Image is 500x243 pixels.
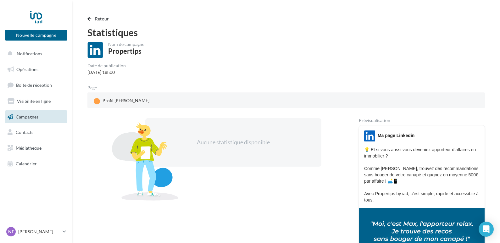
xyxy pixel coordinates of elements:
[16,161,37,166] span: Calendrier
[16,145,42,151] span: Médiathèque
[18,229,60,235] p: [PERSON_NAME]
[4,110,69,124] a: Campagnes
[87,64,126,68] div: Date de publication
[17,98,51,104] span: Visibilité en ligne
[4,47,66,60] button: Notifications
[16,67,38,72] span: Opérations
[87,86,102,90] div: Page
[17,51,42,56] span: Notifications
[5,226,67,238] a: NF [PERSON_NAME]
[8,229,14,235] span: NF
[5,30,67,41] button: Nouvelle campagne
[378,132,414,139] div: Ma page Linkedin
[4,141,69,155] a: Médiathèque
[16,130,33,135] span: Contacts
[479,222,494,237] div: Open Intercom Messenger
[16,114,38,119] span: Campagnes
[4,63,69,76] a: Opérations
[16,82,52,88] span: Boîte de réception
[364,146,480,203] p: 💡 Et si vous aussi vous deveniez apporteur d’affaires en immobilier ? Comme [PERSON_NAME], trouve...
[87,15,112,23] button: Retour
[4,78,69,92] a: Boîte de réception
[92,96,151,106] div: Profil [PERSON_NAME]
[95,16,109,21] span: Retour
[4,157,69,170] a: Calendrier
[359,118,485,123] div: Prévisualisation
[165,138,301,146] div: Aucune statistique disponible
[4,126,69,139] a: Contacts
[87,28,485,37] div: Statistiques
[108,48,142,55] div: Propertips
[4,95,69,108] a: Visibilité en ligne
[108,42,144,47] div: Nom de campagne
[87,69,126,75] div: [DATE] 18h00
